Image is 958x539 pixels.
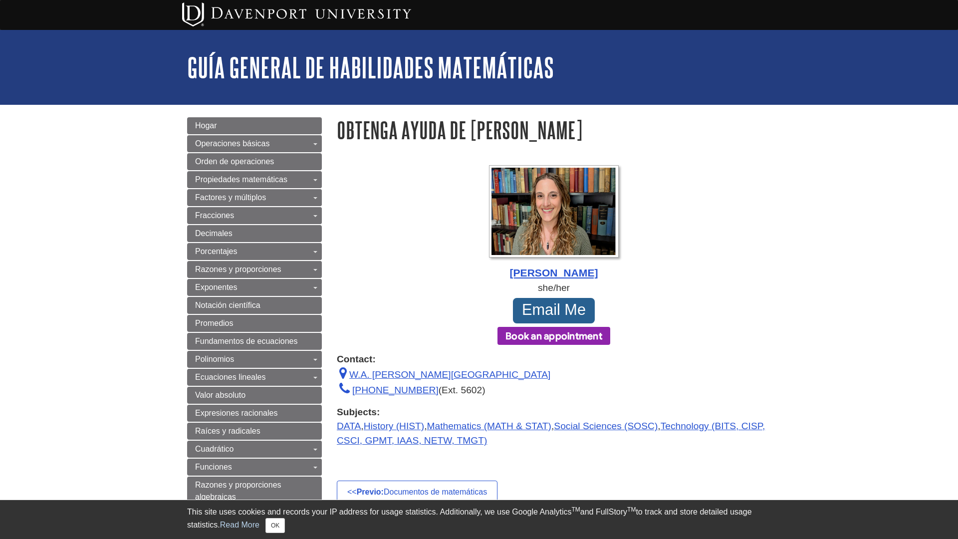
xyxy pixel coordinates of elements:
div: [PERSON_NAME] [337,265,771,281]
img: Davenport University [182,2,411,26]
span: Funciones [195,463,232,471]
img: Profile Photo [489,165,619,258]
a: Guía general de habilidades matemáticas [187,52,554,83]
button: Close [265,518,285,533]
a: Propiedades matemáticas [187,171,322,188]
a: Fracciones [187,207,322,224]
a: Valor absoluto [187,387,322,404]
div: , , , , [337,405,771,448]
span: Operaciones básicas [195,139,269,148]
div: (Ext. 5602) [337,382,771,398]
span: Raíces y radicales [195,427,260,435]
div: she/her [337,281,771,295]
a: Razones y proporciones [187,261,322,278]
span: Propiedades matemáticas [195,175,287,184]
span: Hogar [195,121,217,130]
a: [PHONE_NUMBER] [337,385,439,395]
span: Exponentes [195,283,238,291]
span: Notación científica [195,301,260,309]
a: Social Sciences (SOSC) [554,421,658,431]
button: Book an appointment [497,327,610,345]
a: Decimales [187,225,322,242]
a: Exponentes [187,279,322,296]
a: Profile Photo [PERSON_NAME] [337,165,771,281]
a: Operaciones básicas [187,135,322,152]
a: Orden de operaciones [187,153,322,170]
span: Fundamentos de ecuaciones [195,337,297,345]
a: History (HIST) [364,421,425,431]
strong: Subjects: [337,405,771,420]
a: Fundamentos de ecuaciones [187,333,322,350]
a: W.A. [PERSON_NAME][GEOGRAPHIC_DATA] [337,369,550,380]
strong: Contact: [337,352,771,367]
span: Ecuaciones lineales [195,373,265,381]
a: Factores y múltiplos [187,189,322,206]
sup: TM [627,506,636,513]
a: Ecuaciones lineales [187,369,322,386]
span: Polinomios [195,355,234,363]
h1: Obtenga ayuda de [PERSON_NAME] [337,117,771,143]
a: Read More [220,521,259,529]
span: Fracciones [195,211,234,220]
strong: Previo: [357,488,384,496]
a: Cuadrático [187,441,322,458]
span: Promedios [195,319,233,327]
a: Hogar [187,117,322,134]
span: Factores y múltiplos [195,193,266,202]
a: <<Previo:Documentos de matemáticas [337,481,497,504]
a: Expresiones racionales [187,405,322,422]
div: This site uses cookies and records your IP address for usage statistics. Additionally, we use Goo... [187,506,771,533]
a: Polinomios [187,351,322,368]
a: DATA [337,421,361,431]
a: Promedios [187,315,322,332]
span: Porcentajes [195,247,238,256]
a: Notación científica [187,297,322,314]
span: Expresiones racionales [195,409,277,417]
span: Orden de operaciones [195,157,274,166]
a: Porcentajes [187,243,322,260]
a: Email Me [513,298,595,323]
sup: TM [571,506,580,513]
span: Razones y proporciones [195,265,281,273]
a: Funciones [187,459,322,476]
span: Decimales [195,229,233,238]
a: Razones y proporciones algebraicas [187,477,322,506]
span: Cuadrático [195,445,234,453]
a: Raíces y radicales [187,423,322,440]
span: Valor absoluto [195,391,245,399]
span: Razones y proporciones algebraicas [195,481,281,501]
a: Mathematics (MATH & STAT) [427,421,551,431]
